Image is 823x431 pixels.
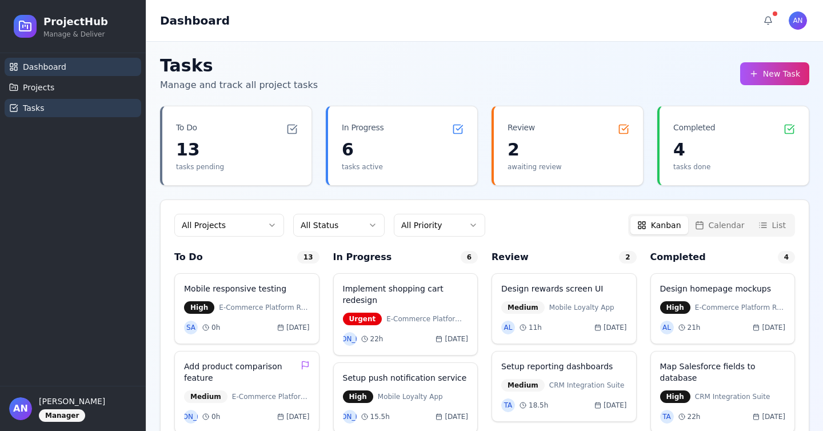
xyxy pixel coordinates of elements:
div: Medium [501,301,545,314]
div: 2 [619,251,636,264]
div: 6 [461,251,478,264]
div: In Progress [342,122,383,133]
span: [DATE] [604,401,627,410]
span: CRM Integration Suite [549,381,624,390]
h3: Completed [650,250,706,264]
span: Projects [23,82,54,93]
div: Completed [673,122,715,133]
span: [PERSON_NAME] [343,410,357,424]
button: Kanban [630,216,688,234]
span: CRM Integration Suite [695,392,770,401]
span: Dashboard [23,61,66,73]
div: 4 [673,139,795,160]
span: TA [501,398,515,412]
span: Mobile Loyalty App [378,392,443,401]
span: [PERSON_NAME] [343,332,357,346]
h3: In Progress [333,250,392,264]
p: awaiting review [508,162,629,171]
p: tasks active [342,162,464,171]
span: E-Commerce Platform Redesign [232,392,310,401]
span: AN [789,11,807,30]
span: 15.5 h [370,412,390,421]
span: Mobile Loyalty App [549,303,614,312]
h4: Design rewards screen UI [501,283,603,294]
span: [DATE] [286,412,310,421]
button: New Task [740,62,809,85]
span: AN [9,397,32,420]
span: [DATE] [604,323,627,332]
span: E-Commerce Platform Redesign [695,303,785,312]
span: [DATE] [445,334,468,344]
h2: Tasks [160,55,318,76]
div: High [660,301,690,314]
span: 22 h [688,412,701,421]
a: Projects [5,78,141,97]
span: [PERSON_NAME] [184,410,198,424]
h3: To Do [174,250,203,264]
span: AL [660,321,674,334]
h4: Design homepage mockups [660,283,772,294]
h3: Review [492,250,529,264]
div: High [343,390,373,403]
a: Dashboard [5,58,141,76]
div: Medium [184,390,227,403]
div: Medium [501,379,545,392]
span: [DATE] [286,323,310,332]
p: Manage & Deliver [43,30,108,39]
span: 0 h [211,323,220,332]
h1: Dashboard [160,13,230,29]
div: Manager [39,409,85,422]
span: [DATE] [762,412,785,421]
h4: Setup push notification service [343,372,467,384]
span: 18.5 h [529,401,548,410]
span: E-Commerce Platform Redesign [219,303,309,312]
h4: Mobile responsive testing [184,283,286,294]
div: High [660,390,690,403]
div: To Do [176,122,197,133]
div: Urgent [343,313,382,325]
a: Tasks [5,99,141,117]
p: Manage and track all project tasks [160,78,318,92]
p: tasks pending [176,162,298,171]
button: AN [786,9,809,32]
span: TA [660,410,674,424]
div: High [184,301,214,314]
div: 4 [778,251,795,264]
h4: Setup reporting dashboards [501,361,613,372]
button: Calendar [688,216,752,234]
span: 11 h [529,323,542,332]
div: 13 [176,139,298,160]
p: tasks done [673,162,795,171]
div: 2 [508,139,629,160]
div: 13 [297,251,319,264]
span: E-Commerce Platform Redesign [386,314,468,324]
span: [DATE] [762,323,785,332]
span: 21 h [688,323,701,332]
h4: Map Salesforce fields to database [660,361,786,384]
button: List [752,216,793,234]
p: [PERSON_NAME] [39,396,137,407]
span: 22 h [370,334,383,344]
h4: Add product comparison feature [184,361,296,384]
span: [DATE] [445,412,468,421]
span: SA [184,321,198,334]
span: AL [501,321,515,334]
span: Tasks [23,102,45,114]
div: 6 [342,139,464,160]
div: Review [508,122,535,133]
h2: ProjectHub [43,14,108,30]
h4: Implement shopping cart redesign [343,283,469,306]
span: 0 h [211,412,220,421]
